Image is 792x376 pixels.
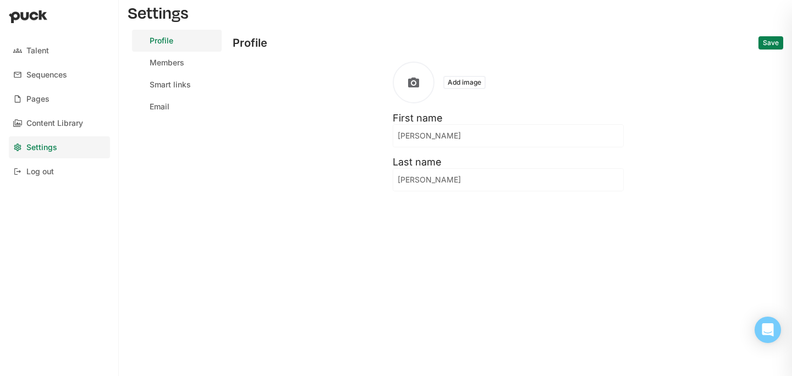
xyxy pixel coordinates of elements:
a: Settings [9,136,110,158]
div: Open Intercom Messenger [755,317,781,343]
a: Pages [9,88,110,110]
div: Smart links [150,80,191,90]
button: Add image [443,76,486,89]
a: Talent [9,40,110,62]
button: Save [758,36,783,49]
label: First name [393,112,443,124]
div: Talent [26,46,49,56]
div: Members [150,58,184,68]
a: Smart links [132,74,222,96]
a: Profile [132,30,222,52]
div: Log out [26,167,54,176]
input: Last name [393,169,623,191]
a: Sequences [9,64,110,86]
div: Content Library [26,119,83,128]
div: Settings [26,143,57,152]
a: Content Library [9,112,110,134]
a: Members [132,52,222,74]
div: Sequences [26,70,67,80]
label: Last name [393,156,442,168]
div: Pages [26,95,50,104]
div: Profile [233,30,267,56]
div: Email [150,102,169,112]
a: Email [132,96,222,118]
div: Profile [150,36,173,46]
input: First name [393,125,623,147]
